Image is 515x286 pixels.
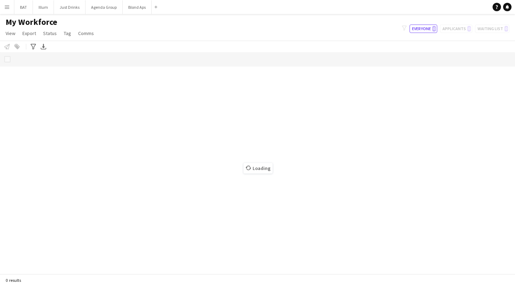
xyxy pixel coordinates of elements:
button: Agenda Group [85,0,123,14]
app-action-btn: Export XLSX [39,42,48,51]
span: My Workforce [6,17,57,27]
span: Comms [78,30,94,36]
span: Loading [243,163,273,173]
span: Export [22,30,36,36]
button: Illum [33,0,54,14]
span: Status [43,30,57,36]
button: Everyone0 [410,25,437,33]
a: Export [20,29,39,38]
a: Status [40,29,60,38]
button: Blond Aps [123,0,152,14]
app-action-btn: Advanced filters [29,42,37,51]
a: Comms [75,29,97,38]
a: View [3,29,18,38]
a: Tag [61,29,74,38]
button: Just Drinks [54,0,85,14]
span: Tag [64,30,71,36]
span: View [6,30,15,36]
button: BAT [14,0,33,14]
span: 0 [432,26,436,32]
